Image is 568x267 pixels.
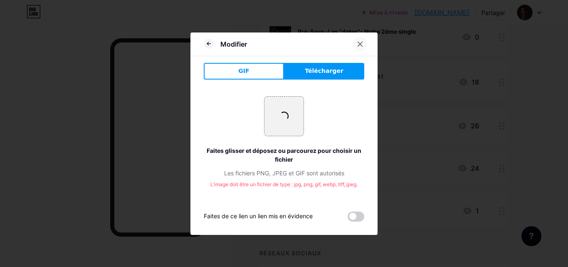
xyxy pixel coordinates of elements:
button: Télécharger [284,63,364,80]
font: Modifier [220,40,247,48]
font: Faites de ce lien un lien mis en évidence [204,212,313,220]
font: GIF [238,67,249,74]
font: Télécharger [305,67,343,74]
font: Faites glisser et déposez ou parcourez pour choisir un fichier [207,147,361,163]
button: GIF [204,63,284,80]
font: Les fichiers PNG, JPEG et GIF sont autorisés [224,170,344,177]
font: L'image doit être un fichier de type : jpg, png, gif, webp, tiff, jpeg. [210,181,358,187]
